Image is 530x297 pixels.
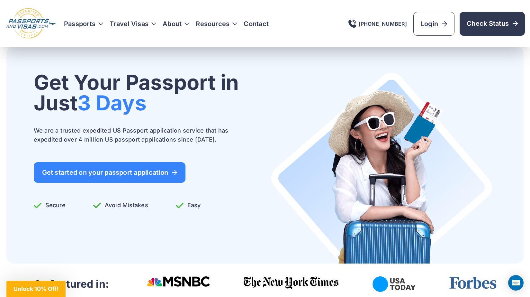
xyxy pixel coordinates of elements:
[93,201,148,210] p: Avoid Mistakes
[421,19,447,28] span: Login
[413,12,454,36] a: Login
[196,19,237,28] h3: Resources
[147,276,210,287] img: Msnbc
[271,72,492,264] img: Where can I get a Passport Near Me?
[449,276,497,289] img: Forbes
[77,90,146,115] span: 3 Days
[163,19,182,28] a: About
[176,201,201,210] p: Easy
[244,276,339,289] img: The New York Times
[110,19,156,28] h3: Travel Visas
[5,8,56,40] img: Logo
[6,281,66,297] div: Unlock 10% Off!
[34,126,239,144] p: We are a trusted expedited US Passport application service that has expedited over 4 million US p...
[508,275,524,291] div: Open Intercom Messenger
[64,19,103,28] h3: Passports
[42,169,177,176] span: Get started on your passport application
[34,162,186,183] a: Get started on your passport application
[460,12,525,36] a: Check Status
[244,19,269,28] a: Contact
[467,19,518,28] span: Check Status
[34,201,66,210] p: Secure
[34,72,239,113] h1: Get Your Passport in Just
[373,276,416,292] img: USA Today
[13,285,58,292] span: Unlock 10% Off!
[34,278,109,291] h3: As featured in:
[348,20,407,28] a: [PHONE_NUMBER]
